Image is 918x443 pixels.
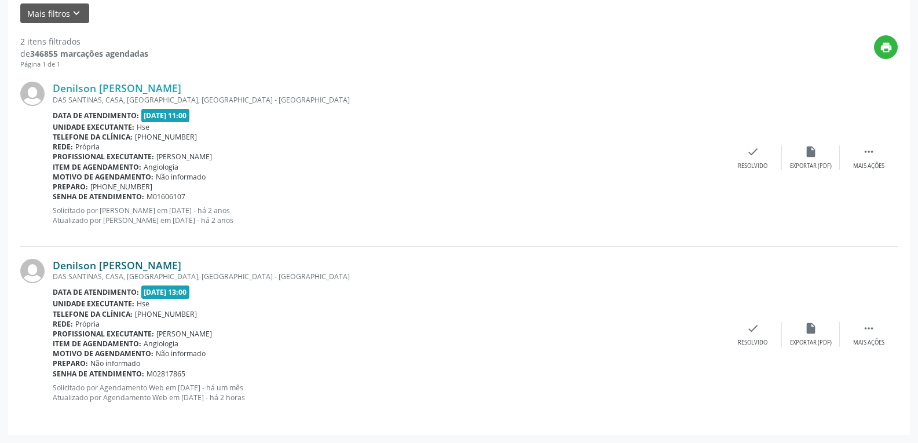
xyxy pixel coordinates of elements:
[70,7,83,20] i: keyboard_arrow_down
[156,152,212,162] span: [PERSON_NAME]
[53,132,133,142] b: Telefone da clínica:
[144,339,178,349] span: Angiologia
[147,192,185,202] span: M01606107
[144,162,178,172] span: Angiologia
[804,322,817,335] i: insert_drive_file
[20,60,148,69] div: Página 1 de 1
[20,259,45,283] img: img
[53,329,154,339] b: Profissional executante:
[53,111,139,120] b: Data de atendimento:
[53,287,139,297] b: Data de atendimento:
[53,383,724,402] p: Solicitado por Agendamento Web em [DATE] - há um mês Atualizado por Agendamento Web em [DATE] - h...
[853,339,884,347] div: Mais ações
[20,3,89,24] button: Mais filtroskeyboard_arrow_down
[20,82,45,106] img: img
[862,145,875,158] i: 
[75,142,100,152] span: Própria
[53,369,144,379] b: Senha de atendimento:
[156,172,206,182] span: Não informado
[53,206,724,225] p: Solicitado por [PERSON_NAME] em [DATE] - há 2 anos Atualizado por [PERSON_NAME] em [DATE] - há 2 ...
[20,47,148,60] div: de
[790,162,832,170] div: Exportar (PDF)
[135,132,197,142] span: [PHONE_NUMBER]
[53,82,181,94] a: Denilson [PERSON_NAME]
[804,145,817,158] i: insert_drive_file
[75,319,100,329] span: Própria
[141,285,190,299] span: [DATE] 13:00
[53,172,153,182] b: Motivo de agendamento:
[53,162,141,172] b: Item de agendamento:
[90,182,152,192] span: [PHONE_NUMBER]
[880,41,893,54] i: print
[53,319,73,329] b: Rede:
[874,35,898,59] button: print
[137,299,149,309] span: Hse
[747,145,759,158] i: check
[747,322,759,335] i: check
[53,309,133,319] b: Telefone da clínica:
[53,142,73,152] b: Rede:
[20,35,148,47] div: 2 itens filtrados
[862,322,875,335] i: 
[738,339,767,347] div: Resolvido
[853,162,884,170] div: Mais ações
[53,122,134,132] b: Unidade executante:
[53,95,724,105] div: DAS SANTINAS, CASA, [GEOGRAPHIC_DATA], [GEOGRAPHIC_DATA] - [GEOGRAPHIC_DATA]
[790,339,832,347] div: Exportar (PDF)
[53,192,144,202] b: Senha de atendimento:
[53,299,134,309] b: Unidade executante:
[53,259,181,272] a: Denilson [PERSON_NAME]
[53,152,154,162] b: Profissional executante:
[30,48,148,59] strong: 346855 marcações agendadas
[147,369,185,379] span: M02817865
[53,339,141,349] b: Item de agendamento:
[156,329,212,339] span: [PERSON_NAME]
[135,309,197,319] span: [PHONE_NUMBER]
[141,109,190,122] span: [DATE] 11:00
[137,122,149,132] span: Hse
[53,272,724,281] div: DAS SANTINAS, CASA, [GEOGRAPHIC_DATA], [GEOGRAPHIC_DATA] - [GEOGRAPHIC_DATA]
[156,349,206,358] span: Não informado
[90,358,140,368] span: Não informado
[53,358,88,368] b: Preparo:
[738,162,767,170] div: Resolvido
[53,182,88,192] b: Preparo:
[53,349,153,358] b: Motivo de agendamento:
